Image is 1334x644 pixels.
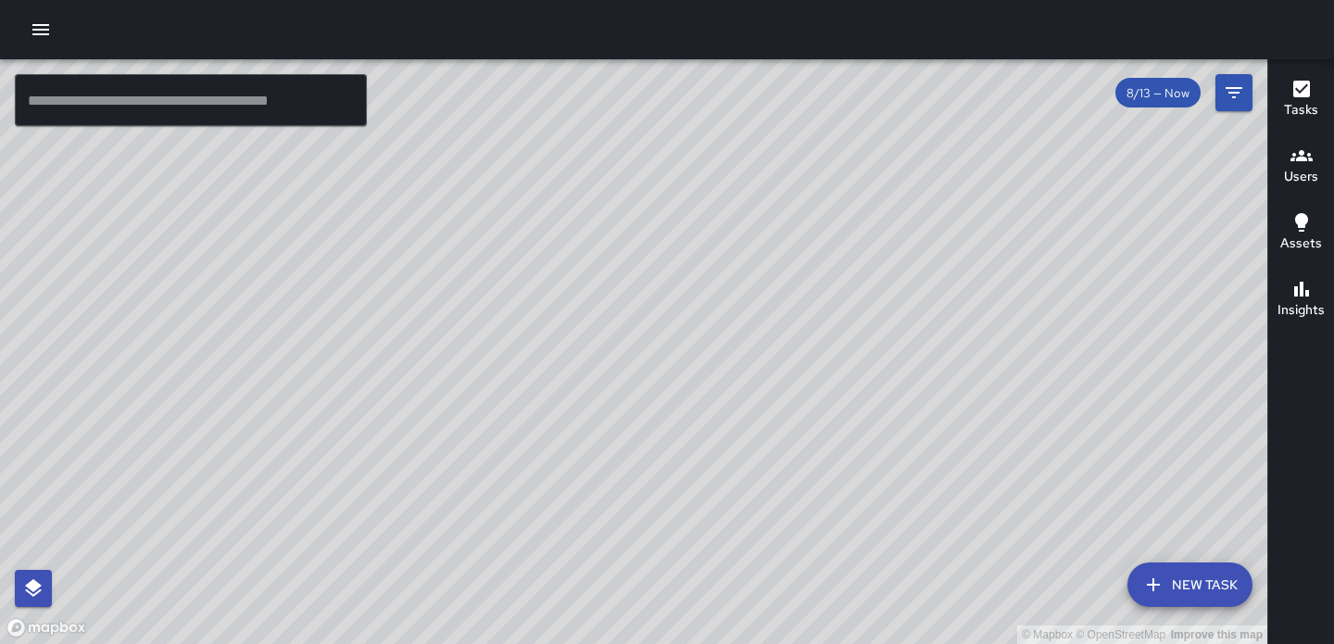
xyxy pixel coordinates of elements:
[1277,300,1325,321] h6: Insights
[1268,200,1334,267] button: Assets
[1268,133,1334,200] button: Users
[1127,562,1252,607] button: New Task
[1284,100,1318,120] h6: Tasks
[1215,74,1252,111] button: Filters
[1284,167,1318,187] h6: Users
[1280,234,1322,254] h6: Assets
[1268,67,1334,133] button: Tasks
[1268,267,1334,334] button: Insights
[1115,85,1201,101] span: 8/13 — Now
